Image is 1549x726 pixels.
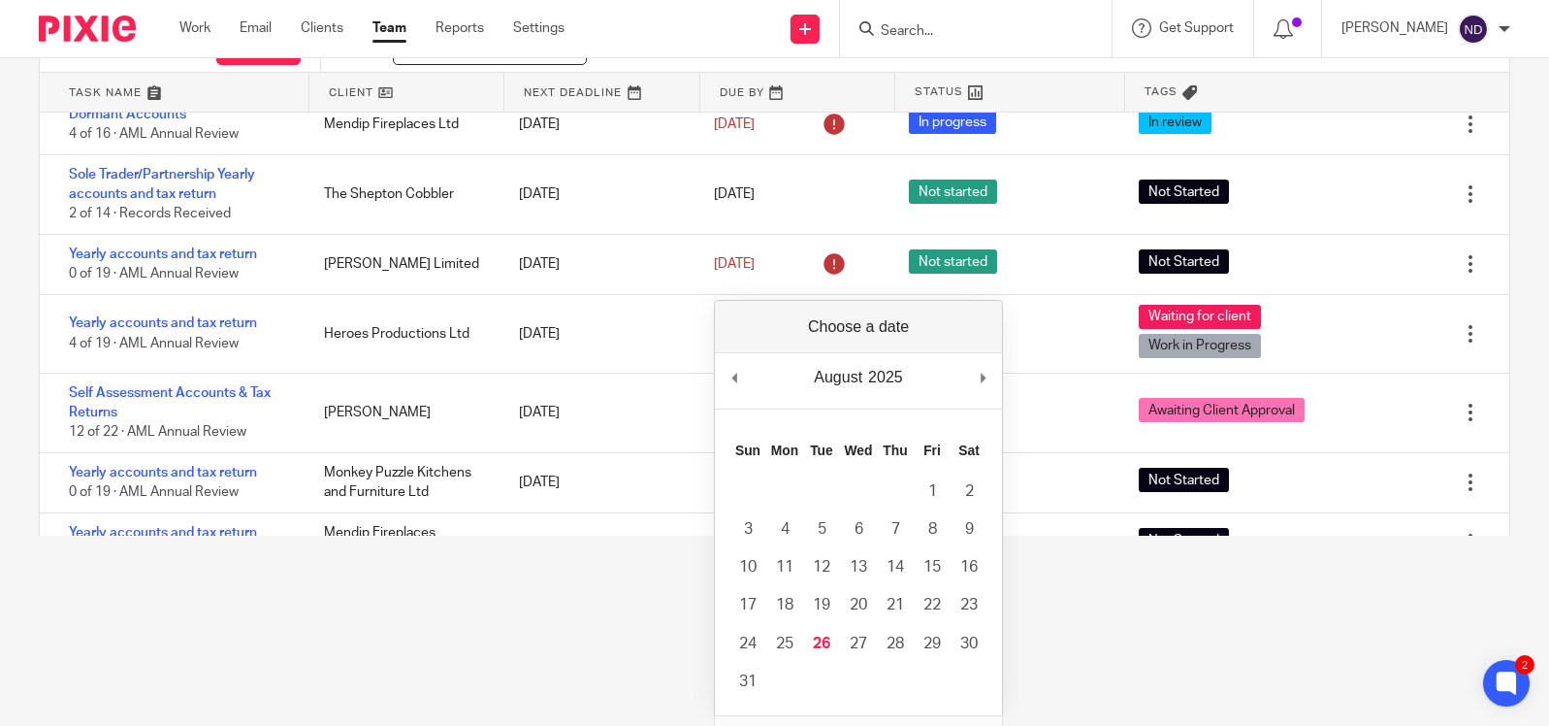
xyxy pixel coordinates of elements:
[914,511,951,548] button: 8
[69,466,257,479] a: Yearly accounts and tax return
[803,511,840,548] button: 5
[877,511,914,548] button: 7
[951,511,987,548] button: 9
[305,105,500,144] div: Mendip Fireplaces Ltd
[69,108,186,121] a: Dormant Accounts
[810,443,833,458] abbr: Tuesday
[305,453,500,512] div: Monkey Puzzle Kitchens and Furniture Ltd
[1139,249,1229,274] span: Not Started
[305,513,500,573] div: Mendip Fireplaces (Somerset) Limited
[877,625,914,663] button: 28
[877,548,914,586] button: 14
[69,337,239,350] span: 4 of 19 · AML Annual Review
[729,511,766,548] button: 3
[951,473,987,511] button: 2
[436,18,484,38] a: Reports
[1159,21,1234,35] span: Get Support
[69,316,257,330] a: Yearly accounts and tax return
[766,548,803,586] button: 11
[39,16,136,42] img: Pixie
[914,473,951,511] button: 1
[766,586,803,624] button: 18
[840,625,877,663] button: 27
[372,18,406,38] a: Team
[240,18,272,38] a: Email
[803,586,840,624] button: 19
[1139,468,1229,492] span: Not Started
[766,511,803,548] button: 4
[865,363,906,392] div: 2025
[1139,528,1229,552] span: Not Started
[1341,18,1448,38] p: [PERSON_NAME]
[714,187,755,201] span: [DATE]
[729,586,766,624] button: 17
[69,208,231,221] span: 2 of 14 · Records Received
[1139,305,1261,329] span: Waiting for client
[1145,83,1178,100] span: Tags
[305,314,500,353] div: Heroes Productions Ltd
[500,523,694,562] div: [DATE]
[840,586,877,624] button: 20
[958,443,980,458] abbr: Saturday
[179,18,210,38] a: Work
[513,18,565,38] a: Settings
[729,663,766,701] button: 31
[877,586,914,624] button: 21
[69,127,239,141] span: 4 of 16 · AML Annual Review
[500,105,694,144] div: [DATE]
[301,18,343,38] a: Clients
[305,393,500,432] div: [PERSON_NAME]
[1515,655,1534,675] div: 2
[803,625,840,663] button: 26
[803,548,840,586] button: 12
[1139,180,1229,204] span: Not Started
[69,426,246,440] span: 12 of 22 · AML Annual Review
[69,526,257,540] a: Yearly accounts and tax return
[305,245,500,283] div: [PERSON_NAME] Limited
[909,110,996,134] span: In progress
[725,363,744,392] button: Previous Month
[714,117,755,131] span: [DATE]
[69,386,271,419] a: Self Assessment Accounts & Tax Returns
[951,548,987,586] button: 16
[69,267,239,280] span: 0 of 19 · AML Annual Review
[951,586,987,624] button: 23
[914,625,951,663] button: 29
[923,443,941,458] abbr: Friday
[69,485,239,499] span: 0 of 19 · AML Annual Review
[766,625,803,663] button: 25
[500,393,694,432] div: [DATE]
[500,175,694,214] div: [DATE]
[914,586,951,624] button: 22
[909,249,997,274] span: Not started
[500,463,694,502] div: [DATE]
[914,548,951,586] button: 15
[1139,334,1261,358] span: Work in Progress
[883,443,907,458] abbr: Thursday
[500,245,694,283] div: [DATE]
[69,168,255,201] a: Sole Trader/Partnership Yearly accounts and tax return
[951,625,987,663] button: 30
[735,443,760,458] abbr: Sunday
[729,625,766,663] button: 24
[729,548,766,586] button: 10
[305,175,500,214] div: The Shepton Cobbler
[879,23,1053,41] input: Search
[1458,14,1489,45] img: svg%3E
[1139,398,1305,422] span: Awaiting Client Approval
[840,548,877,586] button: 13
[69,247,257,261] a: Yearly accounts and tax return
[915,83,963,100] span: Status
[500,314,694,353] div: [DATE]
[844,443,872,458] abbr: Wednesday
[840,511,877,548] button: 6
[973,363,992,392] button: Next Month
[811,363,865,392] div: August
[771,443,798,458] abbr: Monday
[1139,110,1211,134] span: In review
[909,180,997,204] span: Not started
[714,257,755,271] span: [DATE]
